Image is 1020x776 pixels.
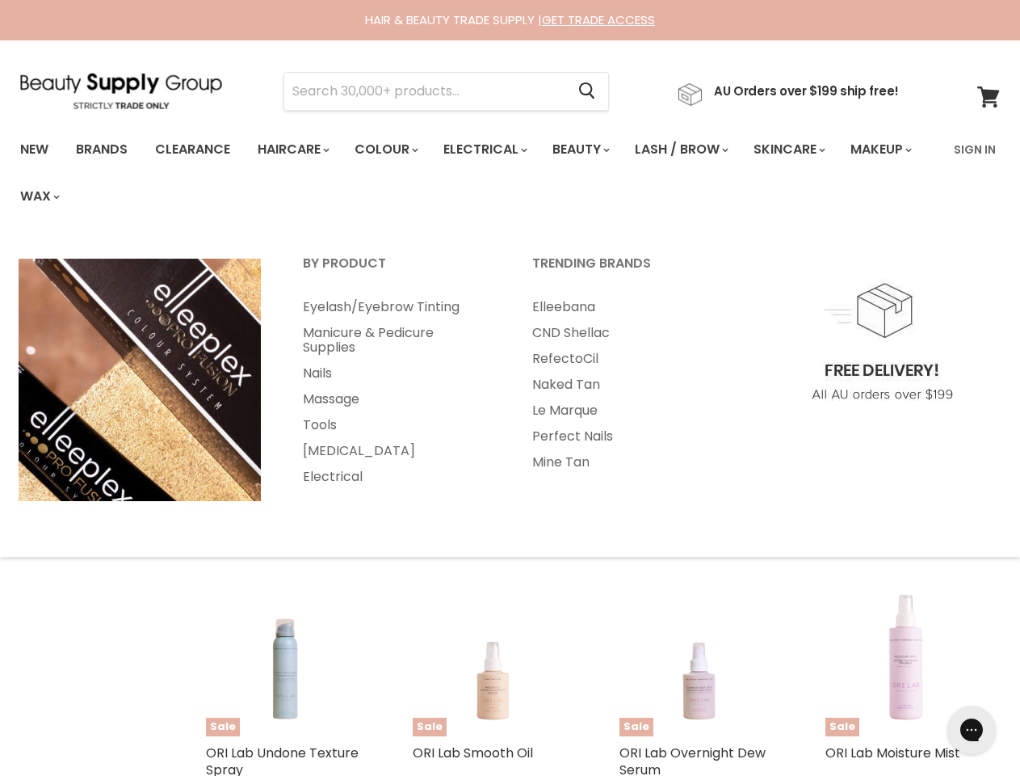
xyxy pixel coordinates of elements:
[825,579,984,737] a: ORI Lab Moisture MistSale
[540,133,619,167] a: Beauty
[413,718,447,736] span: Sale
[413,744,533,762] a: ORI Lab Smooth Oil
[838,133,921,167] a: Makeup
[825,718,859,736] span: Sale
[542,11,655,28] a: GET TRADE ACCESS
[431,133,537,167] a: Electrical
[512,320,738,346] a: CND Shellac
[623,133,738,167] a: Lash / Brow
[342,133,428,167] a: Colour
[283,438,509,464] a: [MEDICAL_DATA]
[512,372,738,398] a: Naked Tan
[8,133,61,167] a: New
[283,361,509,386] a: Nails
[512,398,738,424] a: Le Marque
[619,718,653,736] span: Sale
[512,294,738,320] a: Elleebana
[512,346,738,372] a: RefectoCil
[283,294,509,490] ul: Main menu
[565,73,608,110] button: Search
[619,579,778,737] a: ORI Lab Overnight Dew SerumSale
[64,133,140,167] a: Brands
[8,126,944,220] ul: Main menu
[283,251,509,291] a: By Product
[413,579,571,737] a: ORI Lab Smooth OilSale
[635,579,762,737] img: ORI Lab Overnight Dew Serum
[512,251,738,291] a: Trending Brands
[939,700,1004,760] iframe: Gorgias live chat messenger
[842,579,968,737] img: ORI Lab Moisture Mist
[8,179,69,213] a: Wax
[741,133,835,167] a: Skincare
[206,718,240,736] span: Sale
[512,294,738,475] ul: Main menu
[284,73,565,110] input: Search
[283,412,509,438] a: Tools
[246,133,339,167] a: Haircare
[512,424,738,449] a: Perfect Nails
[283,294,509,320] a: Eyelash/Eyebrow Tinting
[206,579,364,737] a: ORI Lab Undone Texture SpraySale
[283,72,609,111] form: Product
[283,464,509,490] a: Electrical
[222,579,349,737] img: ORI Lab Undone Texture Spray
[944,133,1005,167] a: Sign In
[143,133,242,167] a: Clearance
[825,744,960,762] a: ORI Lab Moisture Mist
[283,386,509,412] a: Massage
[512,449,738,475] a: Mine Tan
[283,320,509,361] a: Manicure & Pedicure Supplies
[428,579,555,737] img: ORI Lab Smooth Oil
